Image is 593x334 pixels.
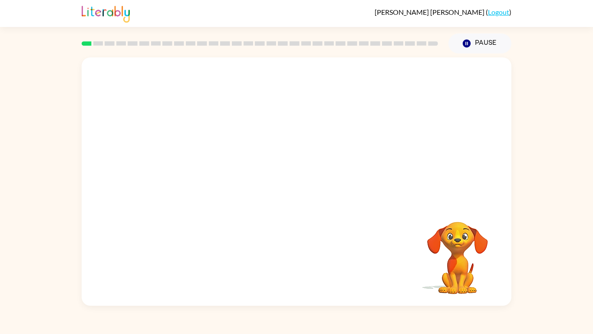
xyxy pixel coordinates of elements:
[375,8,511,16] div: ( )
[375,8,486,16] span: [PERSON_NAME] [PERSON_NAME]
[488,8,509,16] a: Logout
[82,3,130,23] img: Literably
[414,208,501,295] video: Your browser must support playing .mp4 files to use Literably. Please try using another browser.
[448,33,511,53] button: Pause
